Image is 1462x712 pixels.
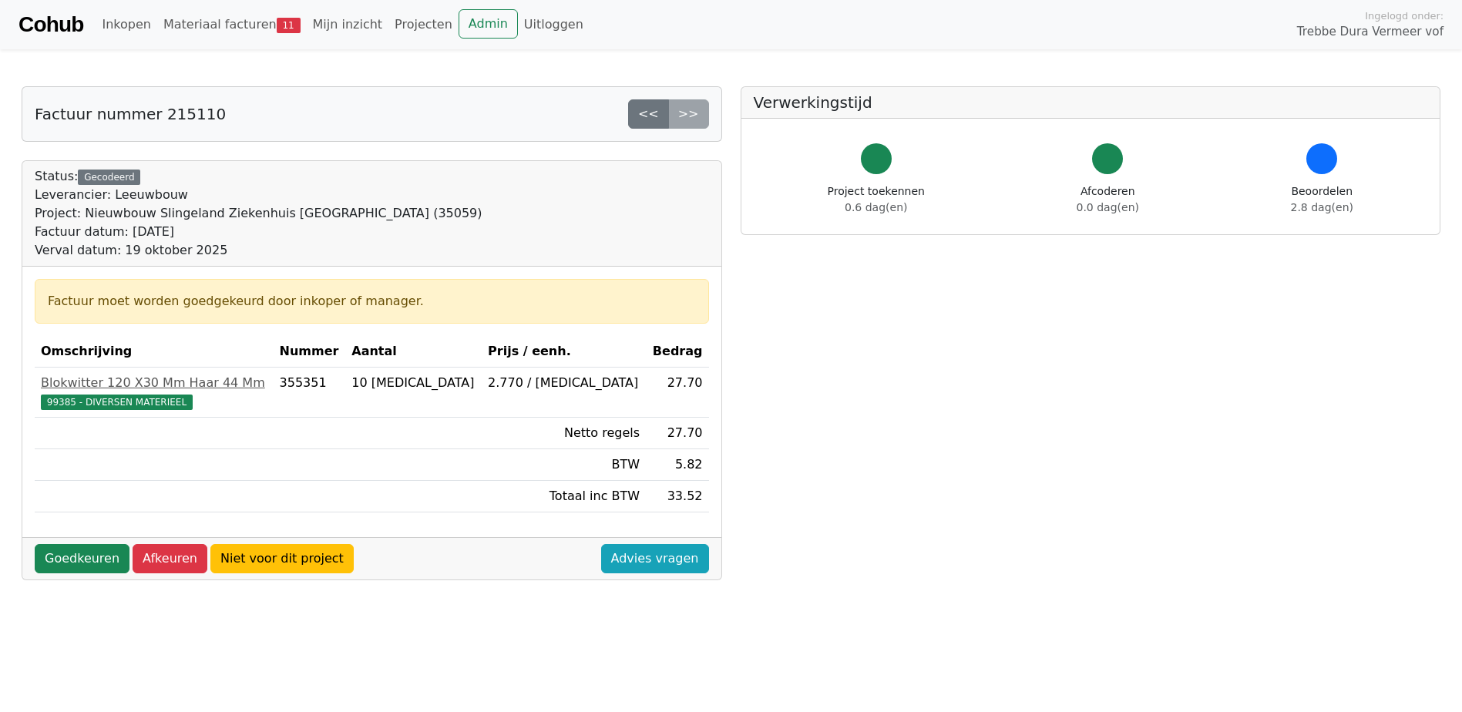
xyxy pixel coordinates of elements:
span: 99385 - DIVERSEN MATERIEEL [41,395,193,410]
a: Goedkeuren [35,544,129,573]
div: Factuur datum: [DATE] [35,223,482,241]
a: Afkeuren [133,544,207,573]
div: Status: [35,167,482,260]
td: Netto regels [482,418,646,449]
a: Cohub [18,6,83,43]
th: Bedrag [646,336,708,368]
a: Blokwitter 120 X30 Mm Haar 44 Mm99385 - DIVERSEN MATERIEEL [41,374,267,411]
td: 33.52 [646,481,708,512]
a: Inkopen [96,9,156,40]
a: Niet voor dit project [210,544,354,573]
td: Totaal inc BTW [482,481,646,512]
div: Gecodeerd [78,170,140,185]
div: Factuur moet worden goedgekeurd door inkoper of manager. [48,292,696,311]
td: 27.70 [646,418,708,449]
span: Ingelogd onder: [1365,8,1444,23]
a: Mijn inzicht [307,9,389,40]
div: Project: Nieuwbouw Slingeland Ziekenhuis [GEOGRAPHIC_DATA] (35059) [35,204,482,223]
td: BTW [482,449,646,481]
a: Advies vragen [601,544,709,573]
a: Uitloggen [518,9,590,40]
a: Admin [459,9,518,39]
a: << [628,99,669,129]
div: Afcoderen [1077,183,1139,216]
th: Nummer [274,336,346,368]
td: 27.70 [646,368,708,418]
td: 355351 [274,368,346,418]
div: Leverancier: Leeuwbouw [35,186,482,204]
span: 2.8 dag(en) [1291,201,1353,213]
span: 0.0 dag(en) [1077,201,1139,213]
div: Beoordelen [1291,183,1353,216]
div: Verval datum: 19 oktober 2025 [35,241,482,260]
span: 0.6 dag(en) [845,201,907,213]
span: Trebbe Dura Vermeer vof [1297,23,1444,41]
a: Projecten [388,9,459,40]
a: Materiaal facturen11 [157,9,307,40]
th: Omschrijving [35,336,274,368]
td: 5.82 [646,449,708,481]
h5: Factuur nummer 215110 [35,105,226,123]
h5: Verwerkingstijd [754,93,1428,112]
span: 11 [277,18,301,33]
div: 10 [MEDICAL_DATA] [351,374,476,392]
th: Aantal [345,336,482,368]
div: Project toekennen [828,183,925,216]
div: 2.770 / [MEDICAL_DATA] [488,374,640,392]
th: Prijs / eenh. [482,336,646,368]
div: Blokwitter 120 X30 Mm Haar 44 Mm [41,374,267,392]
